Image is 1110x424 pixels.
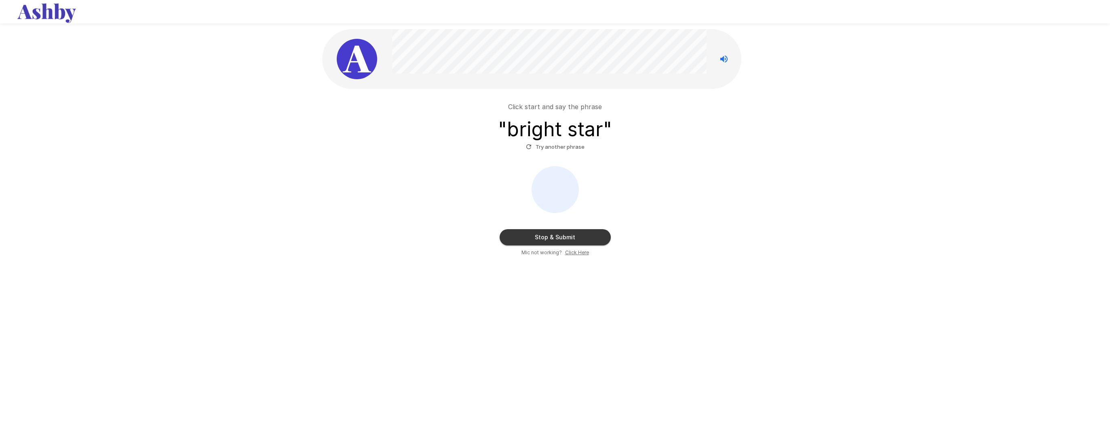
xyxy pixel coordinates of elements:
[565,249,589,255] u: Click Here
[498,118,612,141] h3: " bright star "
[337,39,377,79] img: ashby_avatar.jpeg
[716,51,732,67] button: Stop reading questions aloud
[521,249,562,257] span: Mic not working?
[508,102,602,112] p: Click start and say the phrase
[500,229,611,245] button: Stop & Submit
[524,141,587,153] button: Try another phrase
